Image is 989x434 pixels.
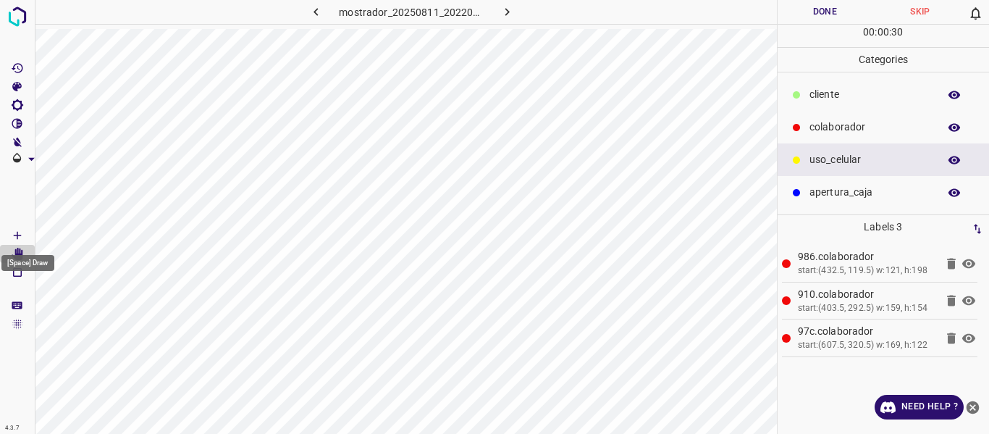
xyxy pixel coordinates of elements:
[809,185,931,200] p: apertura_caja
[1,422,23,434] div: 4.3.7
[798,339,936,352] div: start:(607.5, 320.5) w:169, h:122
[798,287,936,302] p: 910.colaborador
[875,395,964,420] a: Need Help ?
[339,4,484,24] h6: mostrador_20250811_202202_749079.jpg
[809,152,931,167] p: uso_celular
[964,395,982,420] button: close-help
[891,25,903,40] p: 30
[863,25,903,47] div: : :
[798,249,936,264] p: 986.colaborador
[4,4,30,30] img: logo
[798,264,936,277] div: start:(432.5, 119.5) w:121, h:198
[809,87,931,102] p: ​​cliente
[809,120,931,135] p: colaborador
[798,324,936,339] p: 97c.colaborador
[782,215,985,239] p: Labels 3
[878,25,889,40] p: 00
[863,25,875,40] p: 00
[798,302,936,315] div: start:(403.5, 292.5) w:159, h:154
[1,255,54,271] div: [Space] Draw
